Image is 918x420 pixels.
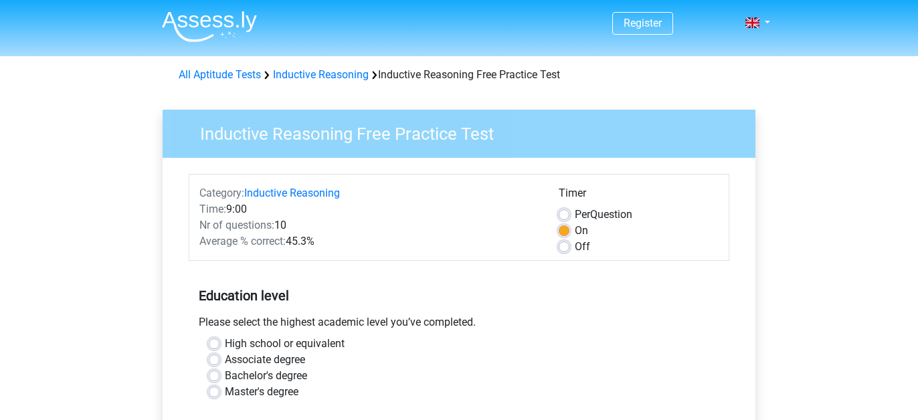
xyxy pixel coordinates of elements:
[189,201,549,217] div: 9:00
[273,68,369,81] a: Inductive Reasoning
[199,203,226,215] span: Time:
[199,282,719,309] h5: Education level
[244,187,340,199] a: Inductive Reasoning
[184,118,745,144] h3: Inductive Reasoning Free Practice Test
[225,336,345,352] label: High school or equivalent
[225,352,305,368] label: Associate degree
[225,384,298,400] label: Master's degree
[179,68,261,81] a: All Aptitude Tests
[199,219,274,231] span: Nr of questions:
[575,223,588,239] label: On
[199,235,286,247] span: Average % correct:
[575,208,590,221] span: Per
[225,368,307,384] label: Bachelor's degree
[189,314,729,336] div: Please select the highest academic level you’ve completed.
[199,187,244,199] span: Category:
[575,207,632,223] label: Question
[559,185,719,207] div: Timer
[162,11,257,42] img: Assessly
[624,17,662,29] a: Register
[575,239,590,255] label: Off
[189,217,549,233] div: 10
[189,233,549,249] div: 45.3%
[173,67,745,83] div: Inductive Reasoning Free Practice Test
